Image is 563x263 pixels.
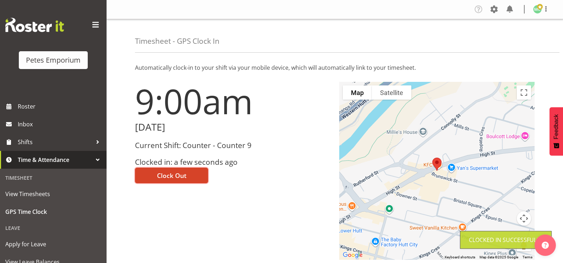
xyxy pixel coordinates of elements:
button: Clock Out [135,168,208,183]
span: GPS Time Clock [5,206,101,217]
div: Timesheet [2,170,105,185]
a: View Timesheets [2,185,105,203]
a: GPS Time Clock [2,203,105,221]
span: Map data ©2025 Google [480,255,518,259]
span: Time & Attendance [18,154,92,165]
h3: Current Shift: Counter - Counter 9 [135,141,331,149]
button: Show satellite imagery [372,85,411,100]
img: help-xxl-2.png [542,242,549,249]
div: Clocked in Successfully [469,236,543,244]
button: Toggle fullscreen view [517,85,531,100]
h4: Timesheet - GPS Clock In [135,37,220,45]
div: Petes Emporium [26,55,81,65]
h1: 9:00am [135,82,331,120]
h2: [DATE] [135,122,331,133]
span: Feedback [553,114,559,139]
span: Roster [18,101,103,112]
a: Terms (opens in new tab) [523,255,532,259]
span: Apply for Leave [5,239,101,249]
img: melissa-cowen2635.jpg [533,5,542,14]
span: Shifts [18,137,92,147]
span: Inbox [18,119,103,130]
p: Automatically clock-in to your shift via your mobile device, which will automatically link to you... [135,63,535,72]
a: Apply for Leave [2,235,105,253]
button: Feedback - Show survey [550,107,563,156]
h3: Clocked in: a few seconds ago [135,158,331,166]
button: Show street map [343,85,372,100]
button: Keyboard shortcuts [445,255,475,260]
img: Rosterit website logo [5,18,64,32]
button: Map camera controls [517,211,531,226]
img: Google [341,251,364,260]
span: View Timesheets [5,189,101,199]
span: Clock Out [157,171,186,180]
a: Open this area in Google Maps (opens a new window) [341,251,364,260]
div: Leave [2,221,105,235]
